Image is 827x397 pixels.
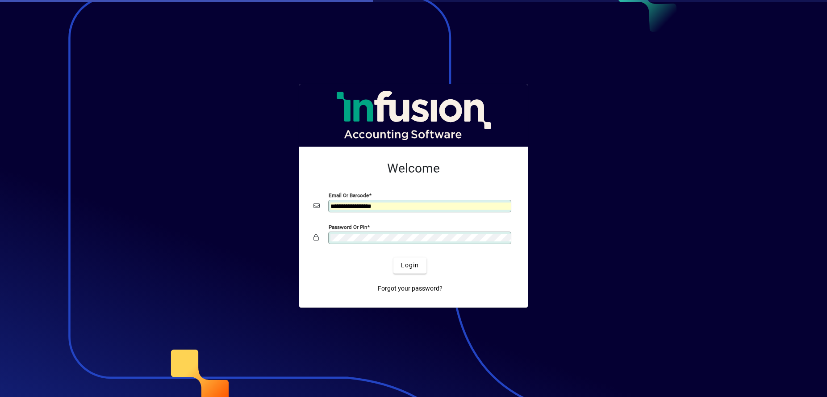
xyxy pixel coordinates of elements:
span: Forgot your password? [378,284,443,293]
h2: Welcome [313,161,514,176]
span: Login [401,261,419,270]
mat-label: Password or Pin [329,224,367,230]
a: Forgot your password? [374,281,446,297]
mat-label: Email or Barcode [329,192,369,198]
button: Login [393,258,426,274]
